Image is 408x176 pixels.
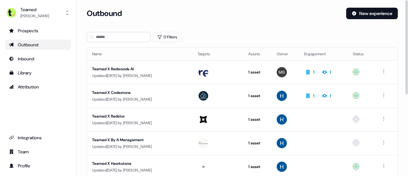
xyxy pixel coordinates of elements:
div: 1 asset [248,164,266,170]
a: Go to profile [5,161,71,171]
h3: Outbound [87,9,122,18]
div: Updated [DATE] by [PERSON_NAME] [92,143,187,150]
div: 1 asset [248,140,266,146]
div: 1 [330,69,331,75]
a: Go to prospects [5,26,71,36]
a: Go to outbound experience [5,40,71,50]
div: 1 [313,93,315,99]
div: Teamed X Codestone [92,89,187,96]
button: Teamed[PERSON_NAME] [5,5,71,20]
th: Name [87,48,193,60]
div: 1 asset [248,116,266,123]
div: 1 asset [248,93,266,99]
th: Owner [272,48,299,60]
th: Engagement [299,48,348,60]
img: Mollie [277,67,287,77]
div: Attribution [9,84,67,90]
div: Teamed X Redwoods AI [92,66,187,72]
div: Team [9,149,67,155]
a: Go to team [5,147,71,157]
div: 1 [313,69,315,75]
th: Assets [243,48,272,60]
div: Inbound [9,56,67,62]
div: Teamed [20,6,49,13]
div: 1 asset [248,69,266,75]
div: [PERSON_NAME] [20,13,49,19]
div: Prospects [9,27,67,34]
div: Updated [DATE] by [PERSON_NAME] [92,73,187,79]
img: Harry [277,138,287,148]
div: Updated [DATE] by [PERSON_NAME] [92,167,187,173]
div: Updated [DATE] by [PERSON_NAME] [92,96,187,103]
a: Go to attribution [5,82,71,92]
a: Go to templates [5,68,71,78]
div: Teamed X By A Management [92,137,187,143]
div: Profile [9,163,67,169]
button: 0 Filters [153,32,181,42]
div: 1 [330,93,331,99]
div: Outbound [9,42,67,48]
a: Go to integrations [5,133,71,143]
div: Teamed X Hawkstone [92,160,187,167]
div: Integrations [9,134,67,141]
a: Go to Inbound [5,54,71,64]
img: Harry [277,162,287,172]
div: Library [9,70,67,76]
th: Status [348,48,375,60]
div: Updated [DATE] by [PERSON_NAME] [92,120,187,126]
div: Teamed X Redstor [92,113,187,119]
button: New experience [346,8,398,19]
img: Harry [277,91,287,101]
img: Harry [277,114,287,125]
th: Targets [193,48,243,60]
